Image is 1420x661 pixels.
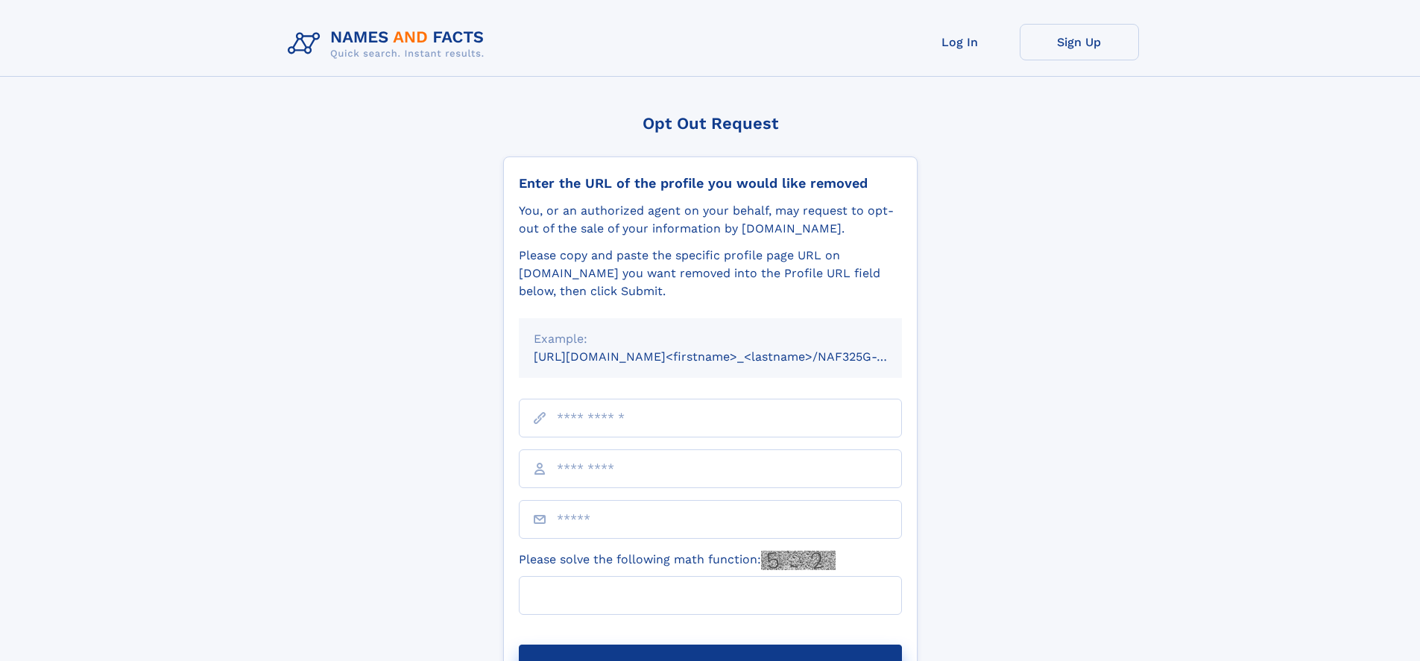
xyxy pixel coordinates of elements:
[519,202,902,238] div: You, or an authorized agent on your behalf, may request to opt-out of the sale of your informatio...
[534,350,930,364] small: [URL][DOMAIN_NAME]<firstname>_<lastname>/NAF325G-xxxxxxxx
[1020,24,1139,60] a: Sign Up
[519,175,902,192] div: Enter the URL of the profile you would like removed
[900,24,1020,60] a: Log In
[519,551,836,570] label: Please solve the following math function:
[534,330,887,348] div: Example:
[519,247,902,300] div: Please copy and paste the specific profile page URL on [DOMAIN_NAME] you want removed into the Pr...
[282,24,496,64] img: Logo Names and Facts
[503,114,918,133] div: Opt Out Request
